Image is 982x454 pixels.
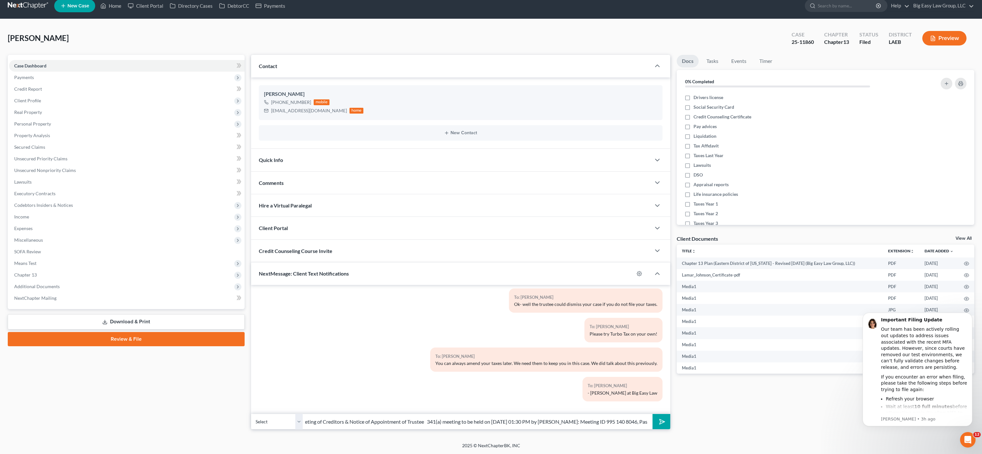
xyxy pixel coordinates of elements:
[14,109,42,115] span: Real Property
[693,210,718,217] span: Taxes Year 2
[693,94,723,101] span: Drivers license
[9,176,245,188] a: Lawsuits
[588,390,657,396] div: - [PERSON_NAME] at Big Easy Law
[67,4,89,8] span: New Case
[889,31,912,38] div: District
[754,55,777,67] a: Timer
[514,294,657,301] div: To: [PERSON_NAME]
[259,180,284,186] span: Comments
[692,249,696,253] i: unfold_more
[271,99,311,106] div: [PHONE_NUMBER]
[9,153,245,165] a: Unsecured Priority Claims
[693,220,718,227] span: Taxes Year 3
[14,237,43,243] span: Miscellaneous
[677,351,883,362] td: Media1
[682,248,696,253] a: Titleunfold_more
[693,143,719,149] span: Tax Affidavit
[950,249,954,253] i: expand_more
[956,236,972,241] a: View All
[8,314,245,329] a: Download & Print
[677,339,883,351] td: Media1
[919,292,959,304] td: [DATE]
[859,31,878,38] div: Status
[677,235,718,242] div: Client Documents
[8,332,245,346] a: Review & File
[925,248,954,253] a: Date Added expand_more
[693,172,703,178] span: DSO
[314,99,330,105] div: mobile
[919,257,959,269] td: [DATE]
[435,353,657,360] div: To: [PERSON_NAME]
[792,31,814,38] div: Case
[9,165,245,176] a: Unsecured Nonpriority Claims
[919,304,959,316] td: [DATE]
[9,246,245,257] a: SOFA Review
[910,249,914,253] i: unfold_more
[883,269,919,281] td: PDF
[349,108,364,114] div: home
[14,63,46,68] span: Case Dashboard
[14,98,41,103] span: Client Profile
[14,226,33,231] span: Expenses
[588,382,657,389] div: To: [PERSON_NAME]
[685,79,714,84] strong: 0% Completed
[922,31,967,45] button: Preview
[677,257,883,269] td: Chapter 13 Plan (Eastern District of [US_STATE] - Revised [DATE] (Big Easy Law Group, LLC))
[14,202,73,208] span: Codebtors Insiders & Notices
[693,104,734,110] span: Social Security Card
[9,188,245,199] a: Executory Contracts
[14,121,51,126] span: Personal Property
[919,281,959,292] td: [DATE]
[590,323,657,330] div: To: [PERSON_NAME]
[677,55,699,67] a: Docs
[693,133,716,139] span: Liquidation
[9,292,245,304] a: NextChapter Mailing
[883,257,919,269] td: PDF
[14,214,29,219] span: Income
[883,281,919,292] td: PDF
[259,248,332,254] span: Credit Counseling Course Invite
[14,144,45,150] span: Secured Claims
[693,114,751,120] span: Credit Counseling Certificate
[259,270,349,277] span: NextMessage: Client Text Notifications
[889,38,912,46] div: LAEB
[14,75,34,80] span: Payments
[514,301,657,308] div: Ok- well the trustee could dismiss your case if you do not file your taxes.
[14,249,41,254] span: SOFA Review
[973,432,981,437] span: 12
[307,442,675,454] div: 2025 © NextChapterBK, INC
[14,284,60,289] span: Additional Documents
[9,83,245,95] a: Credit Report
[264,90,657,98] div: [PERSON_NAME]
[693,191,738,197] span: Life insurance policies
[590,331,657,337] div: Please try Turbo Tax on your own!
[677,292,883,304] td: Media1
[677,316,883,327] td: Media1
[960,432,976,448] iframe: Intercom live chat
[824,38,849,46] div: Chapter
[843,39,849,45] span: 13
[677,269,883,281] td: Lamar_Johnson_Certificate-pdf
[14,167,76,173] span: Unsecured Nonpriority Claims
[303,414,653,429] input: Say something...
[259,225,288,231] span: Client Portal
[883,292,919,304] td: PDF
[14,86,42,92] span: Credit Report
[693,201,718,207] span: Taxes Year 1
[693,162,711,168] span: Lawsuits
[677,362,883,374] td: Media1
[14,295,56,301] span: NextChapter Mailing
[726,55,752,67] a: Events
[9,130,245,141] a: Property Analysis
[14,260,36,266] span: Means Test
[677,281,883,292] td: Media1
[14,191,56,196] span: Executory Contracts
